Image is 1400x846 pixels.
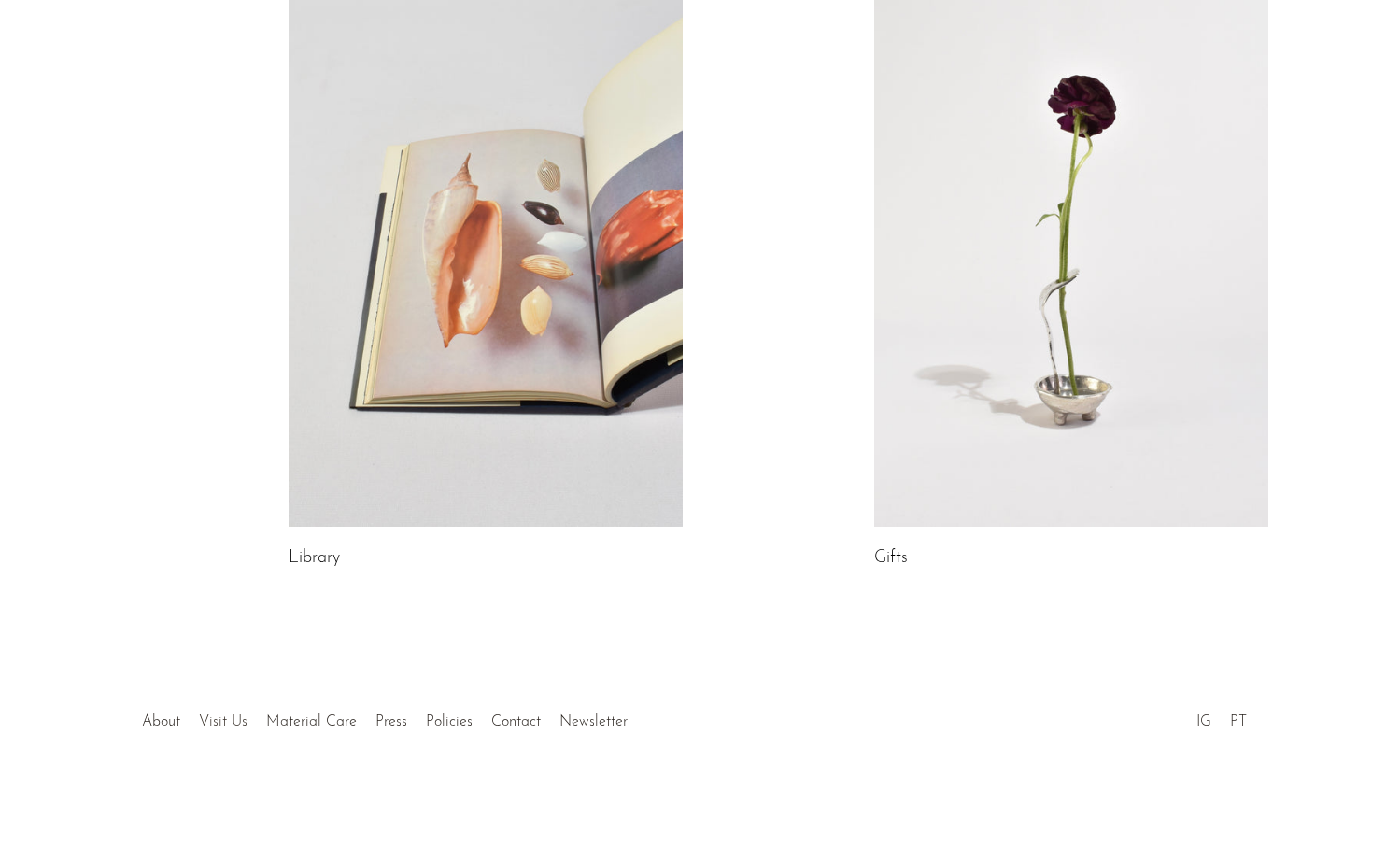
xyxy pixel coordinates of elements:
a: Policies [426,714,473,729]
a: Library [289,550,340,567]
a: Visit Us [199,714,247,729]
a: Press [375,714,407,729]
a: PT [1230,714,1247,729]
a: Material Care [266,714,357,729]
a: Gifts [874,550,908,567]
a: Contact [491,714,541,729]
a: About [142,714,180,729]
a: IG [1196,714,1211,729]
ul: Quick links [133,699,637,735]
ul: Social Medias [1187,699,1256,735]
